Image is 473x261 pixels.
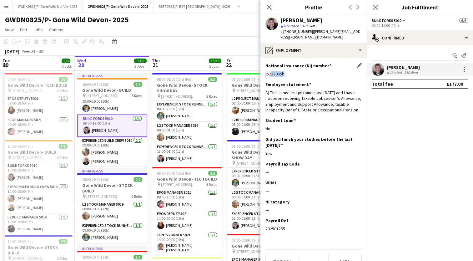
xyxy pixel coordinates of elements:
[227,73,297,138] div: 08:00-01:00 (17h) (Sat)2/2Gone Wild Devon- SHOW DAY [STREET_ADDRESS].2 RolesL2 Project Manager 50...
[77,93,147,115] app-card-role: Build Crew 50101/109:00-19:00 (10h)[PERSON_NAME]
[59,77,68,82] span: 2/2
[62,59,70,63] span: 9/9
[227,168,297,189] app-card-role: Experienced Stock Runner 50121/108:00-20:00 (12h)[PERSON_NAME]
[76,61,86,69] span: 20
[8,77,33,82] span: 09:00-18:00 (9h)
[3,149,73,155] h3: Gone Wild Devon- BUILD
[232,77,267,82] span: 08:00-01:00 (17h) (Sat)
[157,171,191,176] span: 08:00-00:00 (16h) (Fri)
[157,77,191,82] span: 08:00-01:00 (17h) (Fri)
[260,3,367,11] h3: Profile
[77,246,147,251] div: In progress
[132,194,142,199] span: 2 Roles
[77,87,147,93] h3: Gone Wild Devon- BUILD
[232,144,267,149] span: 08:00-01:00 (17h) (Sat)
[82,255,109,259] span: 08:00-20:00 (12h)
[208,171,217,176] span: 3/3
[265,90,362,113] div: A) This is my first job since last [DATE] and I have not been receiving taxable Jobseeker’s Allow...
[265,188,362,194] div: ---
[403,70,419,75] div: 310.9km
[265,126,362,131] div: No
[5,15,129,24] h1: GWDN0825/P- Gone Wild Devon- 2025
[3,183,73,214] app-card-role: Experienced Build Crew 50102/210:00-19:00 (9h)[PERSON_NAME][PERSON_NAME]
[82,82,109,87] span: 08:00-20:00 (12h)
[280,29,313,34] span: t. [PHONE_NUMBER]
[133,82,142,87] span: 6/6
[236,161,268,166] span: [STREET_ADDRESS].
[300,23,316,28] span: 310.9km
[367,3,473,11] h3: Job Fulfilment
[367,30,473,45] div: Confirmed
[152,167,222,255] div: 08:00-00:00 (16h) (Fri)3/3Gone Wild Devon- TECH BUILD [STREET_ADDRESS].3 RolesEPOS Manager 50211/...
[265,118,296,123] h3: Student Loan
[265,207,362,213] div: ---
[265,136,357,148] h3: Did you finish your studies before the last [DATE]?
[39,49,45,54] div: BST
[387,70,403,75] div: Not rated
[77,58,86,64] span: Wed
[232,238,267,243] span: 08:00-00:00 (16h) (Sat)
[134,59,147,63] span: 11/11
[227,116,297,138] app-card-role: L2 Build Manager 50391/108:00-01:00 (17h)[PERSON_NAME]
[236,88,268,93] span: [STREET_ADDRESS].
[236,249,268,254] span: [STREET_ADDRESS].
[132,93,142,98] span: 5 Roles
[57,88,68,93] span: 2 Roles
[209,64,221,69] div: 5 Jobs
[5,27,14,33] span: View
[86,93,118,98] span: [STREET_ADDRESS].
[3,73,73,138] div: 09:00-18:00 (9h)2/2Gone Wild Devon- TECH BUILD [STREET_ADDRESS].2 RolesEPOS Deputy 50211/109:00-1...
[459,18,468,23] span: 6/6
[152,176,222,182] h3: Gone Wild Devon- TECH BUILD
[227,189,297,210] app-card-role: L2 Stock Manager 50391/108:00-01:00 (17h)[PERSON_NAME]
[83,0,153,13] button: GWDN0825/P- Gone Wild Devon- 2025
[161,182,193,187] span: [STREET_ADDRESS].
[20,27,27,33] span: Edit
[372,81,393,87] div: Total fee
[134,64,146,69] div: 3 Jobs
[227,95,297,116] app-card-role: L2 Project Manager 50391/108:00-00:00 (16h)[PERSON_NAME]
[13,0,83,13] button: GWNK0825/P- Gone Wild Norfolk- 2025
[209,59,221,63] span: 13/13
[21,49,36,54] span: Week 34
[227,149,297,161] h3: Gone Wild Devon- STOCK SHOW DAY
[8,239,33,244] span: 10:00-19:00 (9h)
[3,140,73,233] app-job-card: 10:00-19:00 (9h)5/5Gone Wild Devon- BUILD [STREET_ADDRESS].4 RolesBuild Forks 50101/110:00-19:00 ...
[77,115,147,137] app-card-role: Build Forks 50101/109:00-19:00 (10h)[PERSON_NAME]
[62,64,72,69] div: 3 Jobs
[133,255,142,259] span: 3/3
[206,94,217,99] span: 3 Roles
[77,168,147,243] app-job-card: In progress08:00-20:00 (12h)2/2Gone Wild Devon- STOCK BUILD [STREET_ADDRESS].2 RolesL2 Stock Mana...
[2,61,10,69] span: 19
[3,244,73,256] h3: Gone Wild Devon- STOCK BUILD
[3,214,73,235] app-card-role: L2 Build Manager 50391/110:00-19:00 (9h)[PERSON_NAME]
[227,140,297,232] div: 08:00-01:00 (17h) (Sat)3/3Gone Wild Devon- STOCK SHOW DAY [STREET_ADDRESS].3 RolesExperienced Sto...
[226,61,232,69] span: 22
[3,82,73,88] h3: Gone Wild Devon- TECH BUILD
[151,61,160,69] span: 21
[161,94,193,99] span: [STREET_ADDRESS].
[3,26,16,34] a: View
[152,189,222,210] app-card-role: EPOS Manager 50211/108:00-18:00 (10h)[PERSON_NAME]
[8,144,33,149] span: 10:00-19:00 (9h)
[265,199,289,205] h3: NI category
[152,210,222,232] app-card-role: EPOS Deputy 50211/114:00-00:00 (10h)[PERSON_NAME]
[77,137,147,167] app-card-role: Experienced Build Crew 50102/209:00-19:00 (10h)[PERSON_NAME][PERSON_NAME]
[77,201,147,222] app-card-role: L2 Stock Manager 50391/108:00-20:00 (12h)[PERSON_NAME]
[3,162,73,183] app-card-role: Build Forks 50101/110:00-19:00 (9h)[PERSON_NAME]
[86,194,118,199] span: [STREET_ADDRESS].
[77,73,147,166] app-job-card: In progress08:00-20:00 (12h)6/6Gone Wild Devon- BUILD [STREET_ADDRESS].5 RolesL2 Project Manager ...
[208,77,217,82] span: 3/3
[77,73,147,78] div: In progress
[12,88,43,93] span: [STREET_ADDRESS].
[3,58,10,64] span: Tue
[152,73,222,165] app-job-card: 08:00-01:00 (17h) (Fri)3/3Gone Wild Devon- STOCK SHOW DAY [STREET_ADDRESS].3 RolesExperienced Sto...
[59,239,68,244] span: 2/2
[152,101,222,122] app-card-role: Experienced Stock Runner 50121/108:00-20:00 (12h)[PERSON_NAME]
[265,151,362,156] div: Yes
[82,177,109,182] span: 08:00-20:00 (12h)
[280,29,360,39] span: | [PERSON_NAME][EMAIL_ADDRESS][PERSON_NAME][DOMAIN_NAME]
